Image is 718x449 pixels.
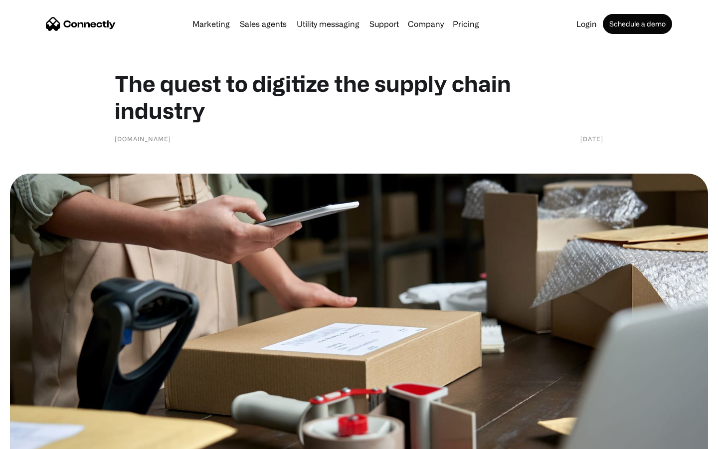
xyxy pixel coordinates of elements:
[603,14,672,34] a: Schedule a demo
[115,134,171,144] div: [DOMAIN_NAME]
[20,432,60,446] ul: Language list
[449,20,483,28] a: Pricing
[115,70,603,124] h1: The quest to digitize the supply chain industry
[408,17,444,31] div: Company
[10,432,60,446] aside: Language selected: English
[572,20,601,28] a: Login
[236,20,291,28] a: Sales agents
[365,20,403,28] a: Support
[293,20,363,28] a: Utility messaging
[188,20,234,28] a: Marketing
[580,134,603,144] div: [DATE]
